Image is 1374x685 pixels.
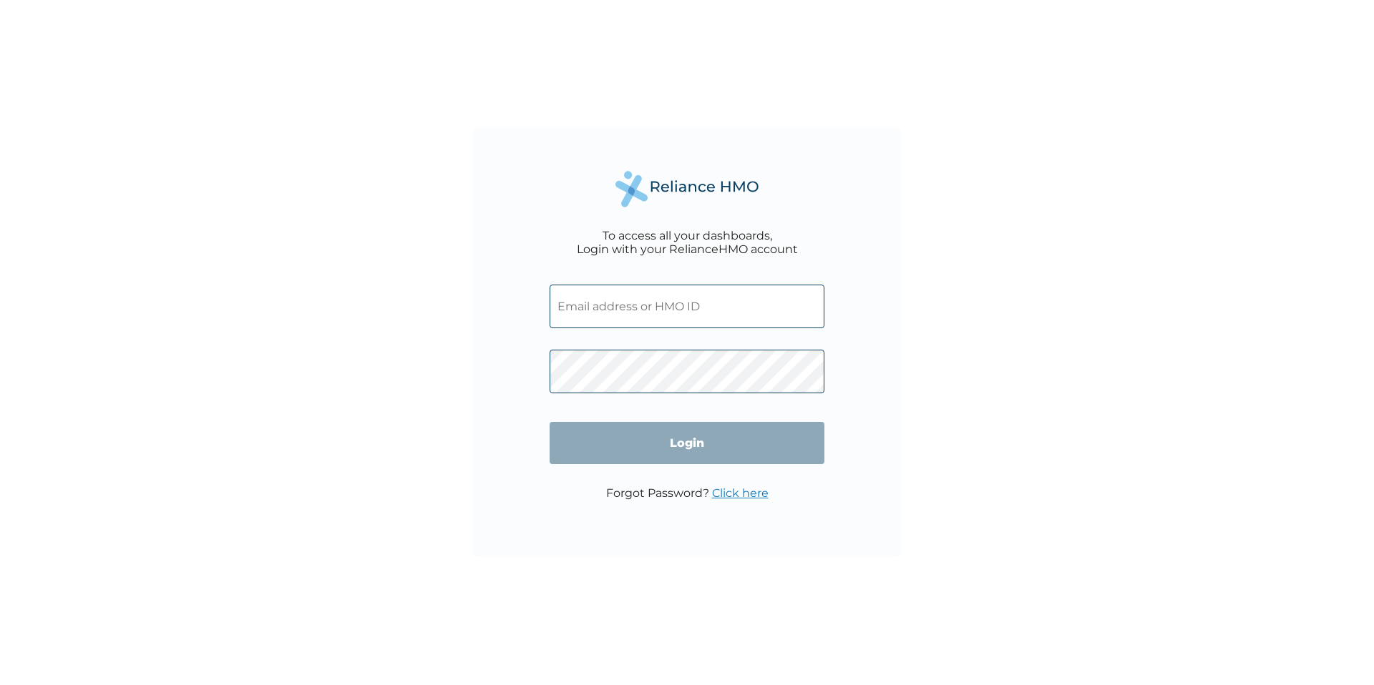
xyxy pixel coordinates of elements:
a: Click here [712,486,769,500]
div: To access all your dashboards, Login with your RelianceHMO account [577,229,798,256]
input: Login [550,422,824,464]
img: Reliance Health's Logo [615,171,759,207]
p: Forgot Password? [606,486,769,500]
input: Email address or HMO ID [550,285,824,328]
